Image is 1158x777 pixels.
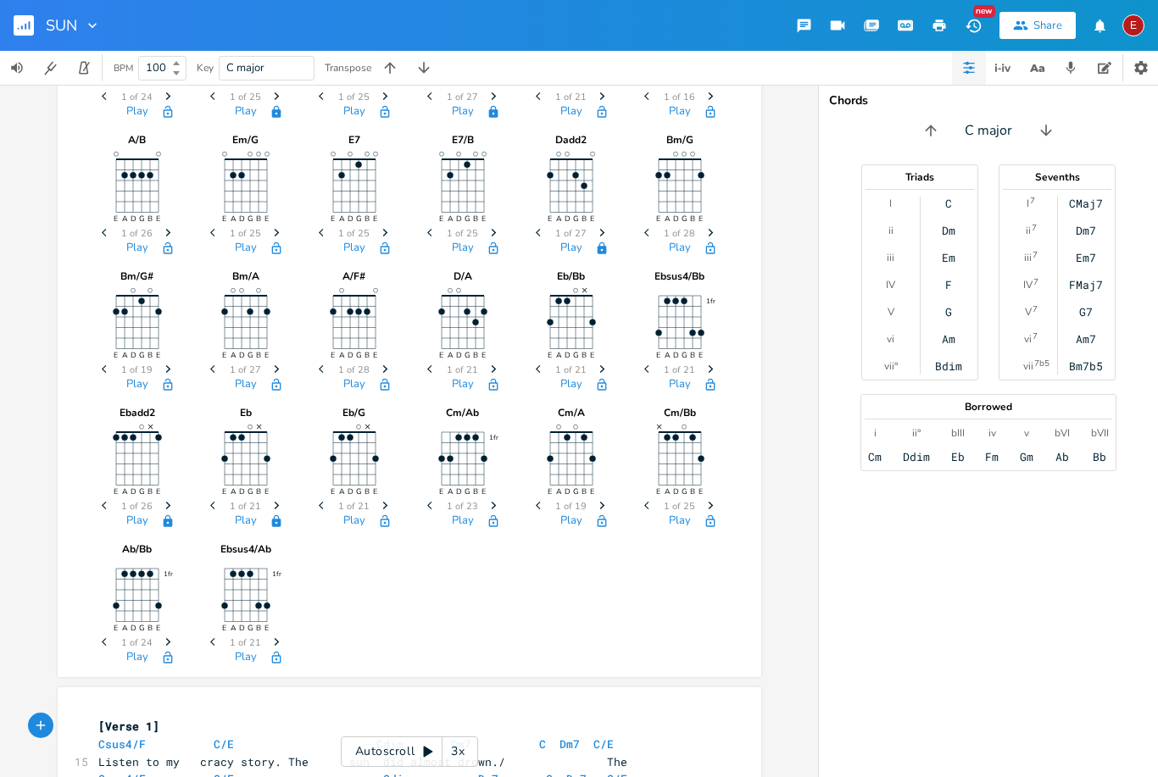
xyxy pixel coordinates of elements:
span: C/E [593,736,614,752]
div: BPM [114,64,133,73]
text: E [221,214,225,224]
span: 1 of 25 [664,502,695,511]
text: B [147,350,152,360]
text: A [555,350,561,360]
text: G [355,350,361,360]
button: Play [343,105,365,119]
text: G [464,486,470,497]
text: B [255,350,260,360]
text: E [264,623,268,633]
text: E [264,486,268,497]
button: Play [126,105,148,119]
text: G [572,486,578,497]
button: Play [126,241,148,256]
span: 1 of 23 [447,502,478,511]
div: Cm/Ab [420,408,505,418]
span: C major [226,60,264,75]
div: Sevenths [999,172,1115,182]
text: A [447,486,453,497]
text: D [672,214,678,224]
div: Am [942,332,955,346]
text: B [147,623,152,633]
text: A [447,214,453,224]
button: Share [999,12,1076,39]
span: 1 of 25 [230,92,261,102]
div: ii [1026,224,1031,237]
div: Key [197,63,214,73]
div: i [874,426,877,440]
div: Em7 [1076,251,1096,264]
div: Cm [868,450,882,463]
div: Bb [1093,450,1106,463]
text: D [238,350,244,360]
button: Play [126,378,148,392]
text: E [221,486,225,497]
text: A [664,214,670,224]
text: G [247,623,253,633]
text: E [113,214,117,224]
span: Listen to my cracy story. The sun did almost drown./ The [98,754,627,769]
sup: 7 [1033,275,1038,289]
text: × [148,419,153,433]
div: A/B [95,135,180,145]
text: A [230,350,236,360]
div: iii [1024,251,1032,264]
div: IV [886,278,895,291]
div: Eb [203,408,288,418]
text: D [130,486,136,497]
div: Share [1033,18,1062,33]
span: 1 of 28 [338,365,370,375]
span: 1 of 27 [447,92,478,102]
text: E [155,350,159,360]
text: E [655,214,660,224]
text: E [481,486,485,497]
div: E7 [312,135,397,145]
text: D [347,214,353,224]
div: Em [942,251,955,264]
text: E [547,350,551,360]
button: Play [343,241,365,256]
span: 1 of 24 [121,92,153,102]
text: E [655,486,660,497]
text: E [438,214,443,224]
div: bVII [1091,426,1109,440]
div: Triads [862,172,977,182]
sup: 7 [1032,221,1037,235]
span: 1 of 19 [121,365,153,375]
text: E [113,623,117,633]
text: E [221,350,225,360]
text: A [664,350,670,360]
text: E [372,214,376,224]
div: Eb [951,450,965,463]
text: A [230,486,236,497]
div: Ebsus4/Bb [637,271,722,281]
div: Ab [1055,450,1069,463]
text: E [155,623,159,633]
text: A [121,486,127,497]
div: Bm/G# [95,271,180,281]
text: D [564,486,570,497]
span: 1 of 21 [447,365,478,375]
div: Bdim [935,359,962,373]
text: A [121,350,127,360]
span: 1 of 21 [230,638,261,647]
span: 1 of 25 [338,229,370,238]
button: E [1122,6,1144,45]
text: × [582,283,587,297]
text: B [147,486,152,497]
div: Eb/G [312,408,397,418]
text: E [438,486,443,497]
text: × [656,419,662,433]
span: 1 of 25 [338,92,370,102]
text: E [547,214,551,224]
text: B [689,350,694,360]
span: 1 of 28 [664,229,695,238]
button: Play [669,378,691,392]
span: C [539,736,546,752]
text: A [338,214,344,224]
text: E [547,486,551,497]
text: D [455,214,461,224]
span: Csus4/F [98,736,146,752]
text: G [138,623,144,633]
text: B [255,486,260,497]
